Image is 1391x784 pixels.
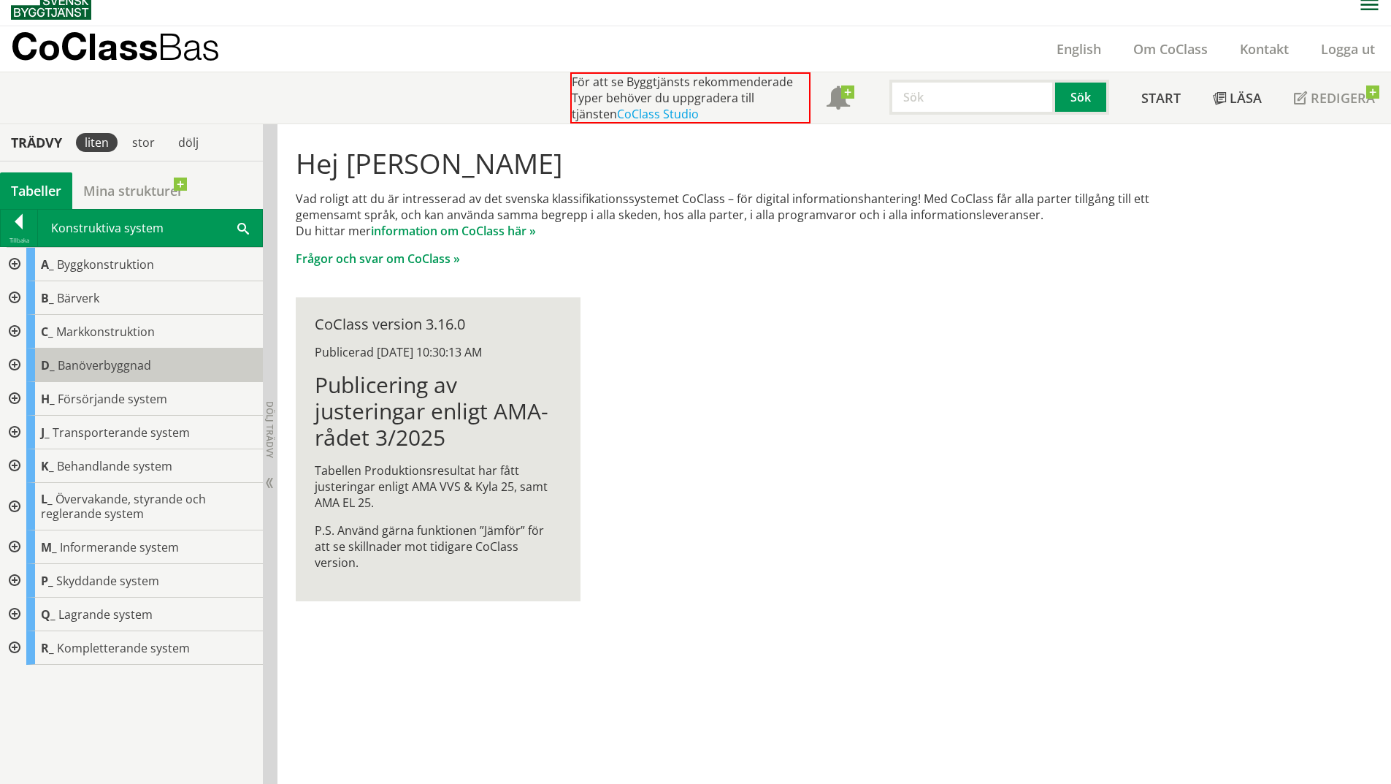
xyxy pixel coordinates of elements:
span: P_ [41,573,53,589]
span: Q_ [41,606,55,623]
h1: Hej [PERSON_NAME] [296,147,1193,179]
span: Behandlande system [57,458,172,474]
a: information om CoClass här » [371,223,536,239]
div: För att se Byggtjänsts rekommenderade Typer behöver du uppgradera till tjänsten [570,72,811,123]
p: Vad roligt att du är intresserad av det svenska klassifikationssystemet CoClass – för digital inf... [296,191,1193,239]
span: Informerande system [60,539,179,555]
span: Redigera [1311,89,1375,107]
a: CoClass Studio [617,106,699,122]
a: CoClassBas [11,26,251,72]
div: Publicerad [DATE] 10:30:13 AM [315,344,561,360]
span: Försörjande system [58,391,167,407]
span: Läsa [1230,89,1262,107]
p: P.S. Använd gärna funktionen ”Jämför” för att se skillnader mot tidigare CoClass version. [315,522,561,571]
div: liten [76,133,118,152]
a: Kontakt [1224,40,1305,58]
a: Start [1125,72,1197,123]
a: Frågor och svar om CoClass » [296,251,460,267]
a: Logga ut [1305,40,1391,58]
div: Konstruktiva system [38,210,262,246]
span: Markkonstruktion [56,324,155,340]
span: Start [1141,89,1181,107]
span: Övervakande, styrande och reglerande system [41,491,206,522]
span: B_ [41,290,54,306]
span: Bärverk [57,290,99,306]
button: Sök [1055,80,1109,115]
p: CoClass [11,38,220,55]
div: dölj [169,133,207,152]
div: stor [123,133,164,152]
div: CoClass version 3.16.0 [315,316,561,332]
span: L_ [41,491,53,507]
span: D_ [41,357,55,373]
a: Mina strukturer [72,172,194,209]
span: C_ [41,324,53,340]
span: R_ [41,640,54,656]
span: A_ [41,256,54,273]
div: Trädvy [3,134,70,151]
a: Redigera [1278,72,1391,123]
span: Dölj trädvy [264,401,276,458]
span: Kompletterande system [57,640,190,656]
span: M_ [41,539,57,555]
span: Bas [158,25,220,68]
a: Läsa [1197,72,1278,123]
span: Notifikationer [827,88,850,111]
a: English [1041,40,1117,58]
span: Byggkonstruktion [57,256,154,273]
p: Tabellen Produktionsresultat har fått justeringar enligt AMA VVS & Kyla 25, samt AMA EL 25. [315,463,561,511]
h1: Publicering av justeringar enligt AMA-rådet 3/2025 [315,372,561,451]
input: Sök [889,80,1055,115]
div: Tillbaka [1,235,37,246]
span: Banöverbyggnad [58,357,151,373]
span: Transporterande system [53,425,190,441]
span: J_ [41,425,50,441]
span: Lagrande system [58,606,153,623]
span: K_ [41,458,54,474]
a: Om CoClass [1117,40,1224,58]
span: Sök i tabellen [237,220,249,235]
span: Skyddande system [56,573,159,589]
span: H_ [41,391,55,407]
